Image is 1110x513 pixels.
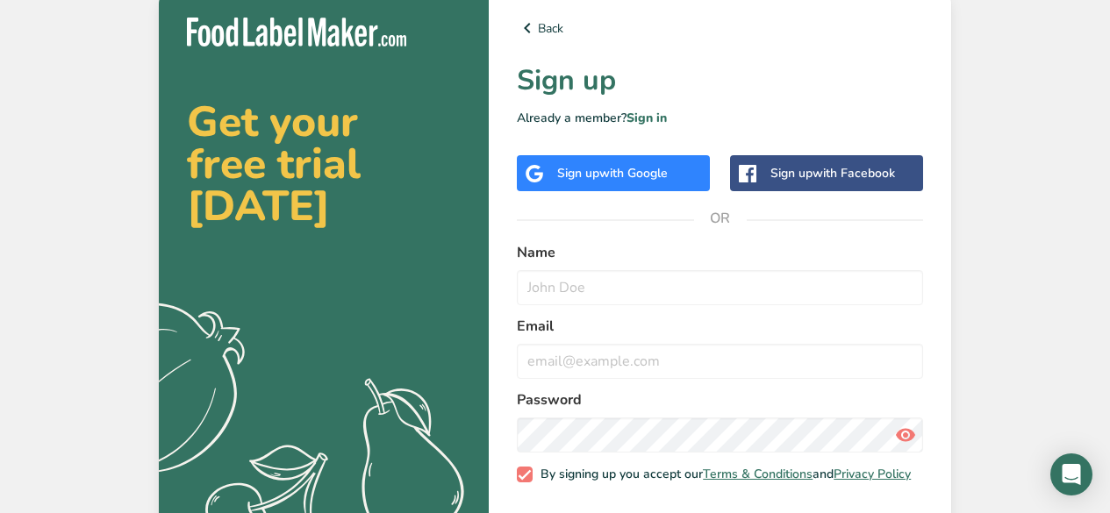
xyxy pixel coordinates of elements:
span: OR [694,192,747,245]
label: Password [517,389,923,410]
h2: Get your free trial [DATE] [187,101,461,227]
div: Sign up [770,164,895,182]
div: Open Intercom Messenger [1050,453,1092,495]
span: with Facebook [813,165,895,182]
label: Email [517,316,923,337]
span: with Google [599,165,668,182]
p: Already a member? [517,109,923,127]
span: By signing up you accept our and [533,467,912,482]
a: Terms & Conditions [703,466,813,482]
img: Food Label Maker [187,18,406,46]
label: Name [517,242,923,263]
input: email@example.com [517,344,923,379]
input: John Doe [517,270,923,305]
a: Sign in [627,110,667,126]
div: Sign up [557,164,668,182]
a: Back [517,18,923,39]
a: Privacy Policy [834,466,911,482]
h1: Sign up [517,60,923,102]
